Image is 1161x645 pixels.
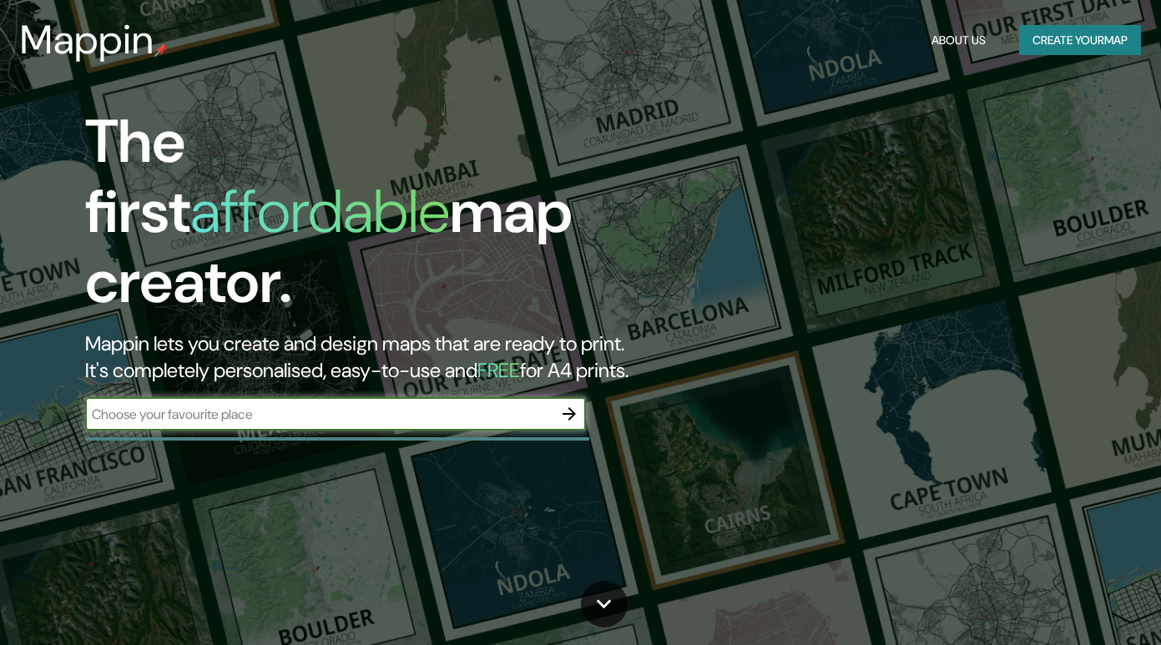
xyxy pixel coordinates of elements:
[154,43,168,57] img: mappin-pin
[477,357,520,383] h5: FREE
[190,173,450,250] h1: affordable
[1019,25,1141,56] button: Create yourmap
[85,330,666,384] h2: Mappin lets you create and design maps that are ready to print. It's completely personalised, eas...
[85,405,553,424] input: Choose your favourite place
[20,17,154,63] h3: Mappin
[925,25,992,56] button: About Us
[85,107,666,330] h1: The first map creator.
